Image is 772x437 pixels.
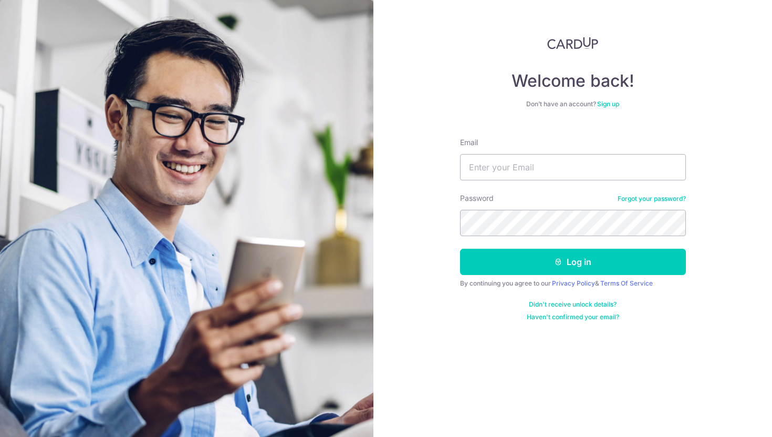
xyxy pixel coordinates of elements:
[460,279,686,288] div: By continuing you agree to our &
[547,37,599,49] img: CardUp Logo
[460,154,686,180] input: Enter your Email
[552,279,595,287] a: Privacy Policy
[460,249,686,275] button: Log in
[527,313,619,321] a: Haven't confirmed your email?
[460,70,686,92] h4: Welcome back!
[600,279,653,287] a: Terms Of Service
[618,195,686,203] a: Forgot your password?
[460,193,494,204] label: Password
[460,100,686,108] div: Don’t have an account?
[460,137,478,148] label: Email
[529,300,617,309] a: Didn't receive unlock details?
[597,100,619,108] a: Sign up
